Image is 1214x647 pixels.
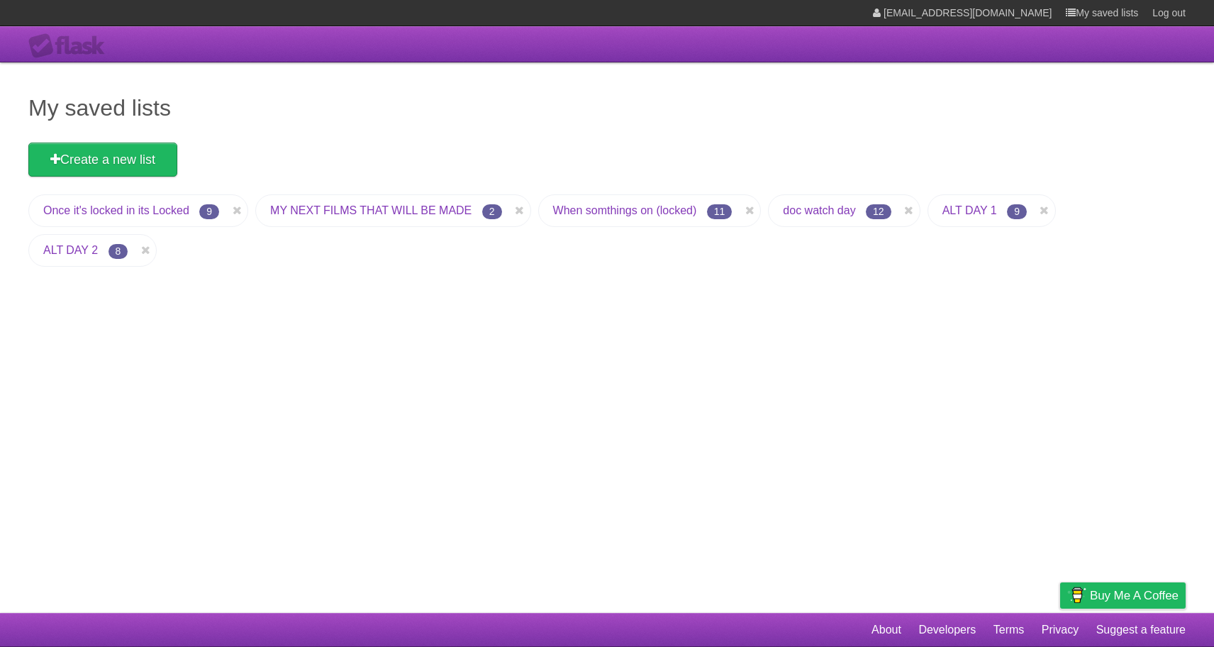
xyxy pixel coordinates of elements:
[28,33,113,59] div: Flask
[108,244,128,259] span: 8
[1007,204,1027,219] span: 9
[866,204,891,219] span: 12
[871,616,901,643] a: About
[1096,616,1186,643] a: Suggest a feature
[28,143,177,177] a: Create a new list
[993,616,1025,643] a: Terms
[707,204,733,219] span: 11
[43,244,98,256] a: ALT DAY 2
[270,204,472,216] a: MY NEXT FILMS THAT WILL BE MADE
[918,616,976,643] a: Developers
[1067,583,1086,607] img: Buy me a coffee
[482,204,502,219] span: 2
[1042,616,1079,643] a: Privacy
[28,91,1186,125] h1: My saved lists
[942,204,997,216] a: ALT DAY 1
[43,204,189,216] a: Once it's locked in its Locked
[1090,583,1179,608] span: Buy me a coffee
[199,204,219,219] span: 9
[1060,582,1186,609] a: Buy me a coffee
[553,204,697,216] a: When somthings on (locked)
[783,204,855,216] a: doc watch day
